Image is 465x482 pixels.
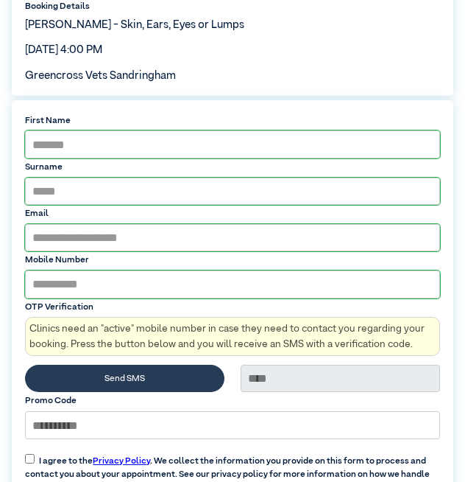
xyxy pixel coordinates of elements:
label: Mobile Number [25,254,439,267]
button: Send SMS [25,365,224,393]
label: First Name [25,114,439,128]
label: Promo Code [25,394,439,408]
span: [PERSON_NAME] - Skin, Ears, Eyes or Lumps [25,19,244,30]
input: I agree to thePrivacy Policy. We collect the information you provide on this form to process and ... [25,454,35,464]
p: Clinics need an "active" mobile number in case they need to contact you regarding your booking. P... [25,317,439,356]
label: Email [25,207,439,220]
span: Greencross Vets Sandringham [25,70,176,81]
a: Privacy Policy [93,457,150,466]
label: OTP Verification [25,301,439,314]
span: [DATE] 4:00 PM [25,44,102,55]
label: Surname [25,161,439,174]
